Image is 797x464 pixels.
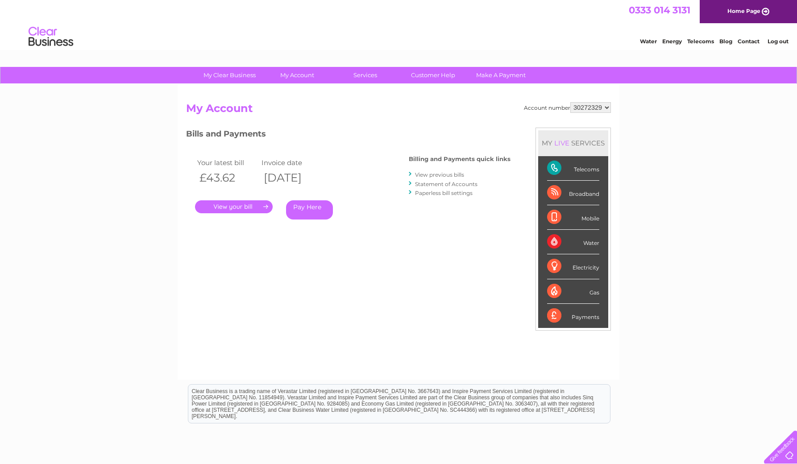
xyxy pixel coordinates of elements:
a: Services [328,67,402,83]
a: 0333 014 3131 [629,4,690,16]
h4: Billing and Payments quick links [409,156,511,162]
div: Electricity [547,254,599,279]
td: Your latest bill [195,157,259,169]
div: Broadband [547,181,599,205]
a: Telecoms [687,38,714,45]
a: My Clear Business [193,67,266,83]
div: Gas [547,279,599,304]
a: Make A Payment [464,67,538,83]
a: Paperless bill settings [415,190,473,196]
div: Telecoms [547,156,599,181]
a: My Account [261,67,334,83]
a: Pay Here [286,200,333,220]
a: View previous bills [415,171,464,178]
th: £43.62 [195,169,259,187]
div: Clear Business is a trading name of Verastar Limited (registered in [GEOGRAPHIC_DATA] No. 3667643... [188,5,610,43]
div: LIVE [552,139,571,147]
a: . [195,200,273,213]
a: Blog [719,38,732,45]
td: Invoice date [259,157,324,169]
div: MY SERVICES [538,130,608,156]
img: logo.png [28,23,74,50]
a: Water [640,38,657,45]
a: Statement of Accounts [415,181,477,187]
div: Mobile [547,205,599,230]
h2: My Account [186,102,611,119]
a: Energy [662,38,682,45]
a: Log out [768,38,789,45]
div: Water [547,230,599,254]
a: Customer Help [396,67,470,83]
h3: Bills and Payments [186,128,511,143]
th: [DATE] [259,169,324,187]
a: Contact [738,38,760,45]
div: Account number [524,102,611,113]
div: Payments [547,304,599,328]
